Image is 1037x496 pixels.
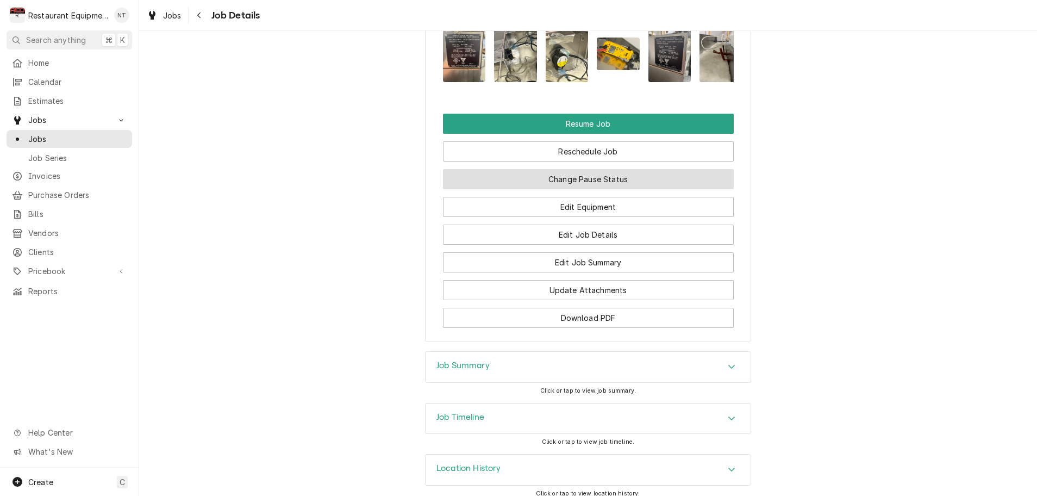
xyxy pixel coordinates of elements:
span: Job Series [28,152,127,164]
a: Jobs [7,130,132,148]
span: Jobs [163,10,182,21]
button: Search anything⌘K [7,30,132,49]
h3: Job Summary [436,361,490,371]
a: Reports [7,282,132,300]
a: Purchase Orders [7,186,132,204]
span: What's New [28,446,126,457]
div: Button Group Row [443,134,734,162]
span: Create [28,478,53,487]
span: Search anything [26,34,86,46]
img: z5fusImpTEOEl0KNAC5X [546,25,589,82]
a: Job Series [7,149,132,167]
div: Accordion Header [426,455,751,485]
span: Help Center [28,427,126,438]
a: Bills [7,205,132,223]
div: Button Group [443,114,734,328]
div: Button Group Row [443,114,734,134]
button: Accordion Details Expand Trigger [426,404,751,434]
button: Download PDF [443,308,734,328]
span: Click or tap to view job summary. [540,387,636,394]
div: Job Timeline [425,403,751,435]
a: Estimates [7,92,132,110]
div: Accordion Header [426,352,751,382]
h3: Job Timeline [436,412,484,423]
span: Job Details [208,8,260,23]
span: Purchase Orders [28,189,127,201]
span: Jobs [28,133,127,145]
div: Button Group Row [443,189,734,217]
a: Vendors [7,224,132,242]
div: Restaurant Equipment Diagnostics [28,10,108,21]
span: Home [28,57,127,69]
div: Job Summary [425,351,751,383]
span: Jobs [28,114,110,126]
a: Home [7,54,132,72]
div: Restaurant Equipment Diagnostics's Avatar [10,8,25,23]
span: Estimates [28,95,127,107]
a: Go to Jobs [7,111,132,129]
img: 6xnXOjD0Qg2646izIONu [494,25,537,82]
button: Edit Job Summary [443,252,734,272]
span: Attachments [443,17,734,91]
div: R [10,8,25,23]
button: Edit Equipment [443,197,734,217]
button: Accordion Details Expand Trigger [426,352,751,382]
button: Accordion Details Expand Trigger [426,455,751,485]
span: C [120,476,125,488]
span: Invoices [28,170,127,182]
img: xOfUyhEARNOf2hjoSr4X [443,25,486,82]
img: n51d1H6FRBWEQOUoe6Qm [699,25,742,82]
span: Clients [28,246,127,258]
a: Go to Help Center [7,424,132,442]
div: Nick Tussey's Avatar [114,8,129,23]
button: Reschedule Job [443,141,734,162]
img: Bu8CW8KSVa6vIVCbQThy [648,25,691,82]
a: Go to What's New [7,443,132,461]
span: Reports [28,286,127,297]
span: K [120,34,125,46]
div: Accordion Header [426,404,751,434]
span: Calendar [28,76,127,88]
div: Button Group Row [443,272,734,300]
div: Button Group Row [443,245,734,272]
a: Invoices [7,167,132,185]
a: Calendar [7,73,132,91]
div: Button Group Row [443,300,734,328]
img: M4tLKDqsShOu9ncUDvyb [597,38,640,70]
h3: Location History [436,463,501,474]
button: Resume Job [443,114,734,134]
span: ⌘ [105,34,113,46]
button: Update Attachments [443,280,734,300]
span: Bills [28,208,127,220]
button: Edit Job Details [443,225,734,245]
button: Change Pause Status [443,169,734,189]
a: Clients [7,243,132,261]
div: Attachments [443,6,734,91]
a: Jobs [142,7,186,24]
div: Button Group Row [443,217,734,245]
a: Go to Pricebook [7,262,132,280]
button: Navigate back [191,7,208,24]
span: Vendors [28,227,127,239]
div: NT [114,8,129,23]
span: Click or tap to view job timeline. [542,438,634,445]
div: Location History [425,454,751,486]
span: Pricebook [28,265,110,277]
div: Button Group Row [443,162,734,189]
